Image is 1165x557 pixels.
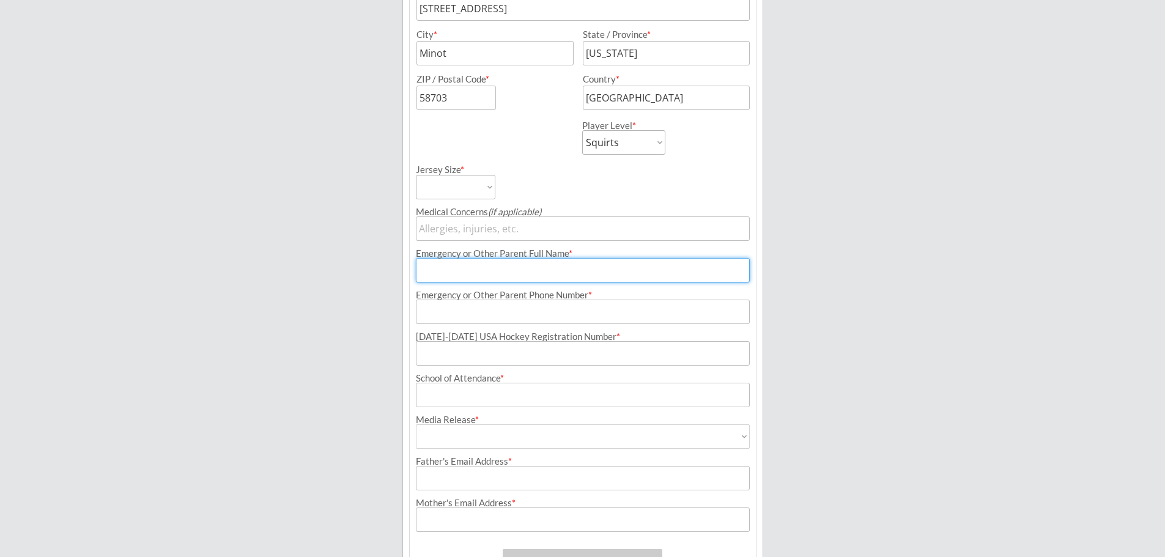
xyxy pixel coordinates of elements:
[416,249,750,258] div: Emergency or Other Parent Full Name
[583,75,735,84] div: Country
[416,30,572,39] div: City
[416,75,572,84] div: ZIP / Postal Code
[416,332,750,341] div: [DATE]-[DATE] USA Hockey Registration Number
[416,498,750,507] div: Mother's Email Address
[416,374,750,383] div: School of Attendance
[416,165,479,174] div: Jersey Size
[416,415,750,424] div: Media Release
[416,207,750,216] div: Medical Concerns
[488,206,541,217] em: (if applicable)
[416,216,750,241] input: Allergies, injuries, etc.
[416,457,750,466] div: Father's Email Address
[416,290,750,300] div: Emergency or Other Parent Phone Number
[583,30,735,39] div: State / Province
[582,121,665,130] div: Player Level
